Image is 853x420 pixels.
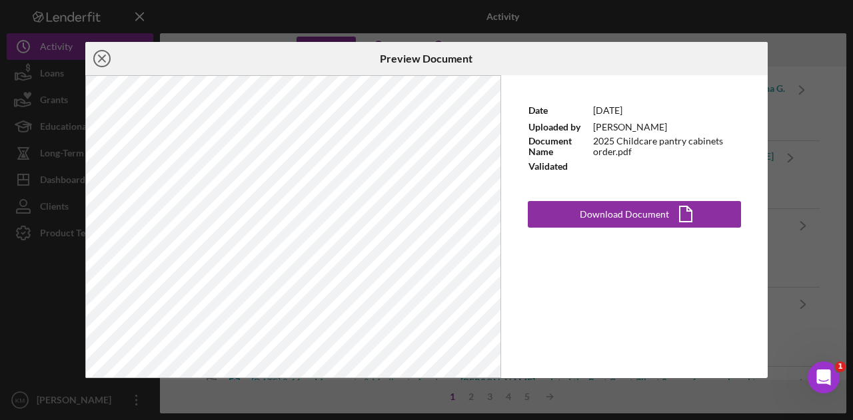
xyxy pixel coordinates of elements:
[528,201,741,228] button: Download Document
[528,105,548,116] b: Date
[835,361,846,372] span: 1
[528,135,572,157] b: Document Name
[528,121,580,132] b: Uploaded by
[592,102,741,118] td: [DATE]
[580,201,669,228] div: Download Document
[592,118,741,135] td: [PERSON_NAME]
[592,135,741,158] td: 2025 Childcare pantry cabinets order.pdf
[808,361,840,393] iframe: Intercom live chat
[528,160,568,172] b: Validated
[380,53,472,65] h6: Preview Document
